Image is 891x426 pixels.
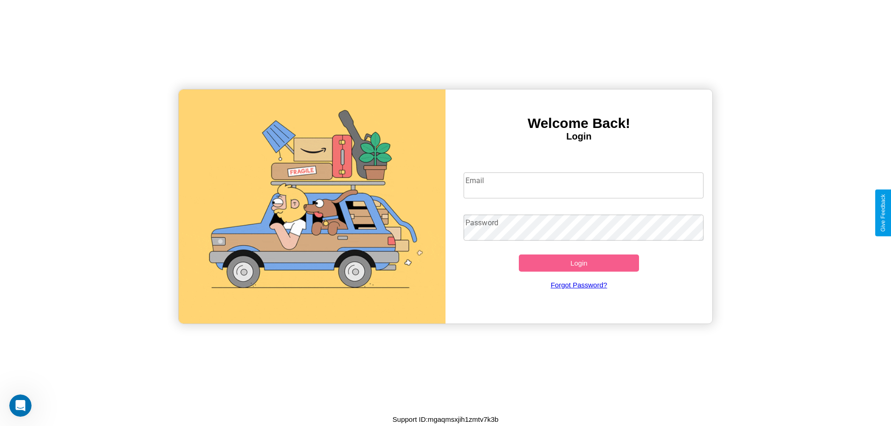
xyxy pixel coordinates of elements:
h3: Welcome Back! [445,115,712,131]
h4: Login [445,131,712,142]
p: Support ID: mgaqmsxjih1zmtv7k3b [393,413,498,426]
a: Forgot Password? [459,272,699,298]
iframe: Intercom live chat [9,394,32,417]
div: Give Feedback [880,194,886,232]
button: Login [519,254,639,272]
img: gif [179,89,445,324]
